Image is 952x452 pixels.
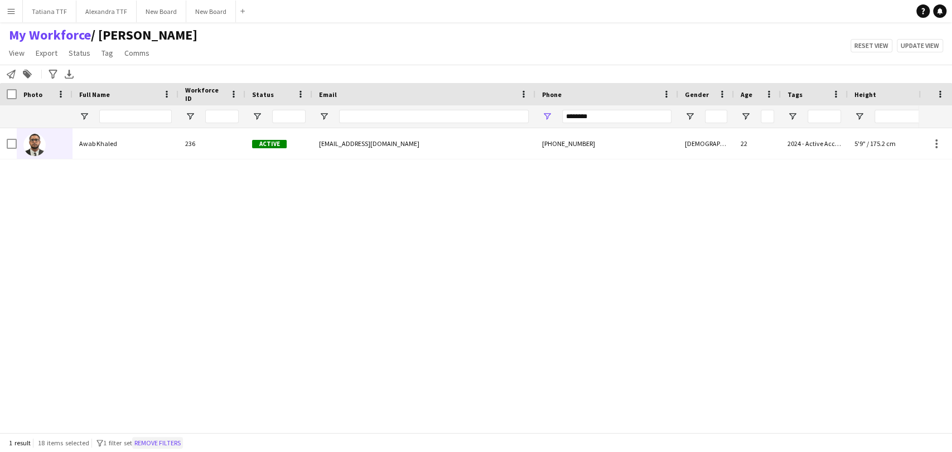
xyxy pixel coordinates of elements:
div: [DEMOGRAPHIC_DATA] [678,128,734,159]
span: Workforce ID [185,86,225,103]
span: Height [854,90,876,99]
input: Full Name Filter Input [99,110,172,123]
button: Open Filter Menu [685,111,695,121]
button: Update view [897,39,943,52]
a: My Workforce [9,27,91,43]
a: Status [64,46,95,60]
app-action-btn: Export XLSX [62,67,76,81]
span: Photo [23,90,42,99]
div: [EMAIL_ADDRESS][DOMAIN_NAME] [312,128,535,159]
a: Tag [97,46,118,60]
a: View [4,46,29,60]
span: Age [741,90,752,99]
span: 1 filter set [103,439,132,447]
button: Open Filter Menu [79,111,89,121]
input: Phone Filter Input [562,110,671,123]
button: Open Filter Menu [185,111,195,121]
button: New Board [186,1,236,22]
input: Workforce ID Filter Input [205,110,239,123]
button: Open Filter Menu [319,111,329,121]
app-action-btn: Add to tag [21,67,34,81]
button: Open Filter Menu [741,111,751,121]
div: 22 [734,128,781,159]
span: Gender [685,90,709,99]
span: Awab Khaled [79,139,117,148]
input: Gender Filter Input [705,110,727,123]
button: Remove filters [132,437,183,449]
span: Status [69,48,90,58]
button: Tatiana TTF [23,1,76,22]
span: TATIANA [91,27,197,43]
div: 236 [178,128,245,159]
a: Export [31,46,62,60]
span: Comms [124,48,149,58]
button: Open Filter Menu [854,111,864,121]
app-action-btn: Notify workforce [4,67,18,81]
input: Age Filter Input [761,110,774,123]
input: Status Filter Input [272,110,306,123]
div: 2024 - Active Accounts, 2025 - Active Accounts, [GEOGRAPHIC_DATA] - Call Centre Staff [781,128,848,159]
button: Open Filter Menu [542,111,552,121]
a: Comms [120,46,154,60]
span: Email [319,90,337,99]
button: Open Filter Menu [787,111,798,121]
span: Tags [787,90,803,99]
img: Awab Khaled [23,134,46,156]
div: [PHONE_NUMBER] [535,128,678,159]
span: Status [252,90,274,99]
span: Export [36,48,57,58]
button: Open Filter Menu [252,111,262,121]
input: Tags Filter Input [808,110,841,123]
input: Email Filter Input [339,110,529,123]
span: Active [252,140,287,148]
button: Reset view [850,39,892,52]
button: New Board [137,1,186,22]
span: Full Name [79,90,110,99]
app-action-btn: Advanced filters [46,67,60,81]
span: 18 items selected [38,439,89,447]
span: View [9,48,25,58]
span: Tag [102,48,113,58]
span: Phone [542,90,562,99]
button: Alexandra TTF [76,1,137,22]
